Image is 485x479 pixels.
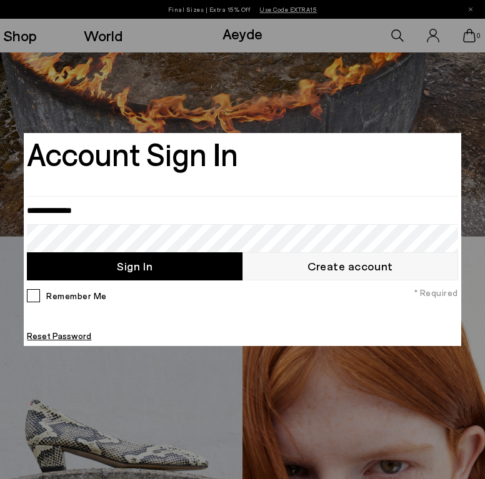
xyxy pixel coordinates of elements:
a: Create account [242,252,458,280]
h2: Account Sign In [27,138,238,169]
label: Remember Me [42,289,107,301]
a: Reset Password [27,330,91,341]
button: Sign In [27,252,242,280]
span: * Required [414,287,458,299]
